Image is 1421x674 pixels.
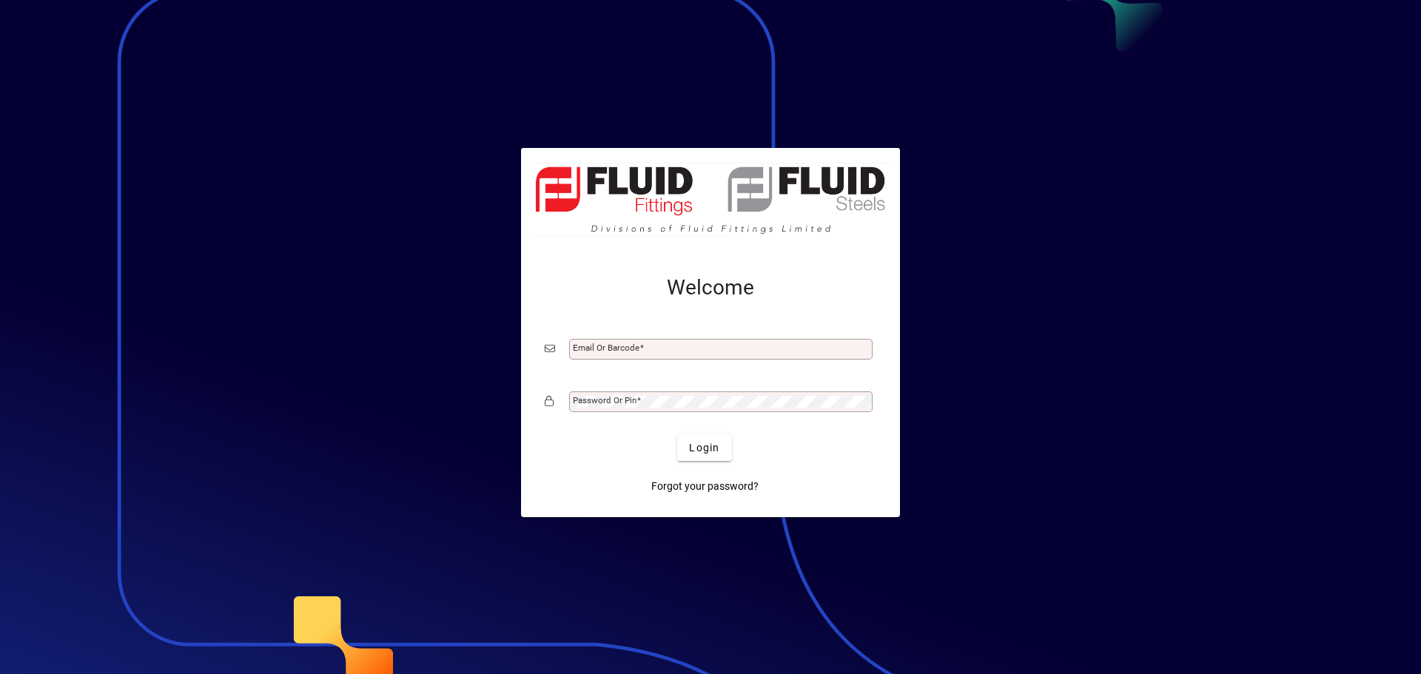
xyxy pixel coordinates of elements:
span: Forgot your password? [651,479,759,494]
mat-label: Password or Pin [573,395,636,405]
a: Forgot your password? [645,473,765,499]
h2: Welcome [545,275,876,300]
button: Login [677,434,731,461]
span: Login [689,440,719,456]
mat-label: Email or Barcode [573,343,639,353]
